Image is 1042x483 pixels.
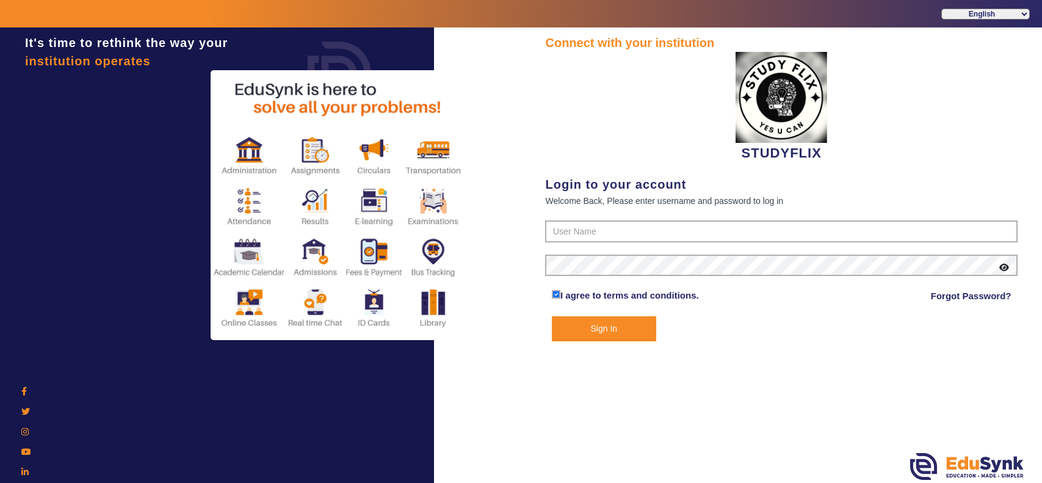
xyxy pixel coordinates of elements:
[552,316,656,341] button: Sign In
[736,52,827,143] img: 71dce94a-bed6-4ff3-a9ed-96170f5a9cb7
[25,54,151,68] span: institution operates
[545,220,1018,242] input: User Name
[560,290,699,300] a: I agree to terms and conditions.
[545,194,1018,208] div: Welcome Back, Please enter username and password to log in
[545,34,1018,52] div: Connect with your institution
[294,27,385,119] img: login.png
[910,453,1024,480] img: edusynk.png
[545,52,1018,163] div: STUDYFLIX
[931,289,1011,303] a: Forgot Password?
[25,36,228,49] span: It's time to rethink the way your
[545,175,1018,194] div: Login to your account
[211,70,467,340] img: login2.png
